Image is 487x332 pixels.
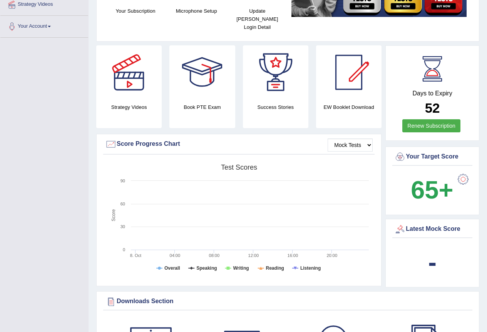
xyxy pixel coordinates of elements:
tspan: Overall [164,265,180,271]
h4: EW Booklet Download [316,103,382,111]
h4: Your Subscription [109,7,162,15]
tspan: 8. Oct [130,253,141,258]
tspan: Test scores [221,163,257,171]
text: 60 [120,202,125,206]
div: Score Progress Chart [105,138,373,150]
h4: Strategy Videos [96,103,162,111]
tspan: Speaking [196,265,217,271]
text: 12:00 [248,253,259,258]
a: Renew Subscription [402,119,460,132]
b: 65+ [411,176,453,204]
b: 52 [425,100,440,115]
h4: Days to Expiry [394,90,470,97]
div: Latest Mock Score [394,224,470,235]
text: 16:00 [288,253,298,258]
h4: Book PTE Exam [169,103,235,111]
div: Your Target Score [394,151,470,163]
b: - [428,248,437,276]
text: 0 [123,247,125,252]
a: Your Account [0,16,88,35]
h4: Success Stories [243,103,308,111]
tspan: Listening [300,265,321,271]
text: 04:00 [170,253,181,258]
h4: Microphone Setup [170,7,223,15]
tspan: Writing [233,265,249,271]
text: 08:00 [209,253,220,258]
h4: Update [PERSON_NAME] Login Detail [231,7,284,31]
div: Downloads Section [105,296,470,307]
tspan: Score [111,209,116,222]
text: 30 [120,224,125,229]
tspan: Reading [266,265,284,271]
text: 20:00 [326,253,337,258]
text: 90 [120,179,125,183]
